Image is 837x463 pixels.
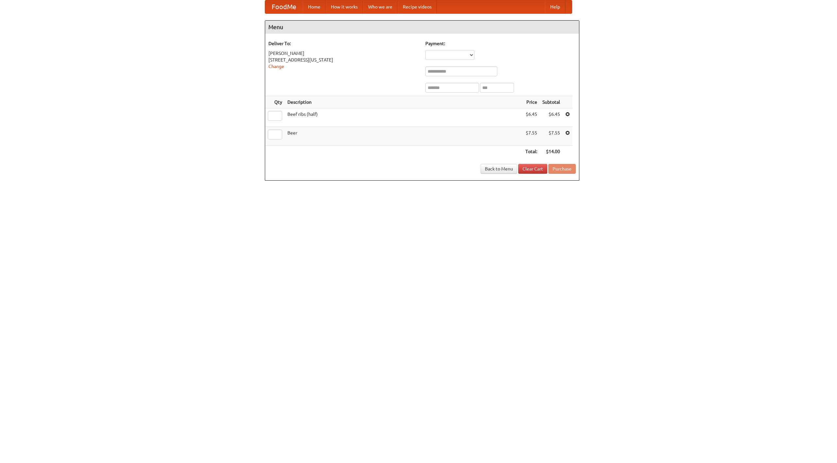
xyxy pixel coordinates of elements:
a: Back to Menu [481,164,517,174]
td: $6.45 [523,108,540,127]
th: Qty [265,96,285,108]
td: $7.55 [540,127,563,146]
a: FoodMe [265,0,303,13]
h4: Menu [265,21,579,34]
a: Clear Cart [518,164,547,174]
a: Help [545,0,565,13]
a: Who we are [363,0,398,13]
div: [PERSON_NAME] [268,50,419,57]
a: How it works [326,0,363,13]
th: Price [523,96,540,108]
h5: Deliver To: [268,40,419,47]
th: Description [285,96,523,108]
div: [STREET_ADDRESS][US_STATE] [268,57,419,63]
td: Beef ribs (half) [285,108,523,127]
th: Total: [523,146,540,158]
th: Subtotal [540,96,563,108]
td: $7.55 [523,127,540,146]
h5: Payment: [425,40,576,47]
td: $6.45 [540,108,563,127]
a: Home [303,0,326,13]
a: Recipe videos [398,0,437,13]
button: Purchase [548,164,576,174]
td: Beer [285,127,523,146]
th: $14.00 [540,146,563,158]
a: Change [268,64,284,69]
